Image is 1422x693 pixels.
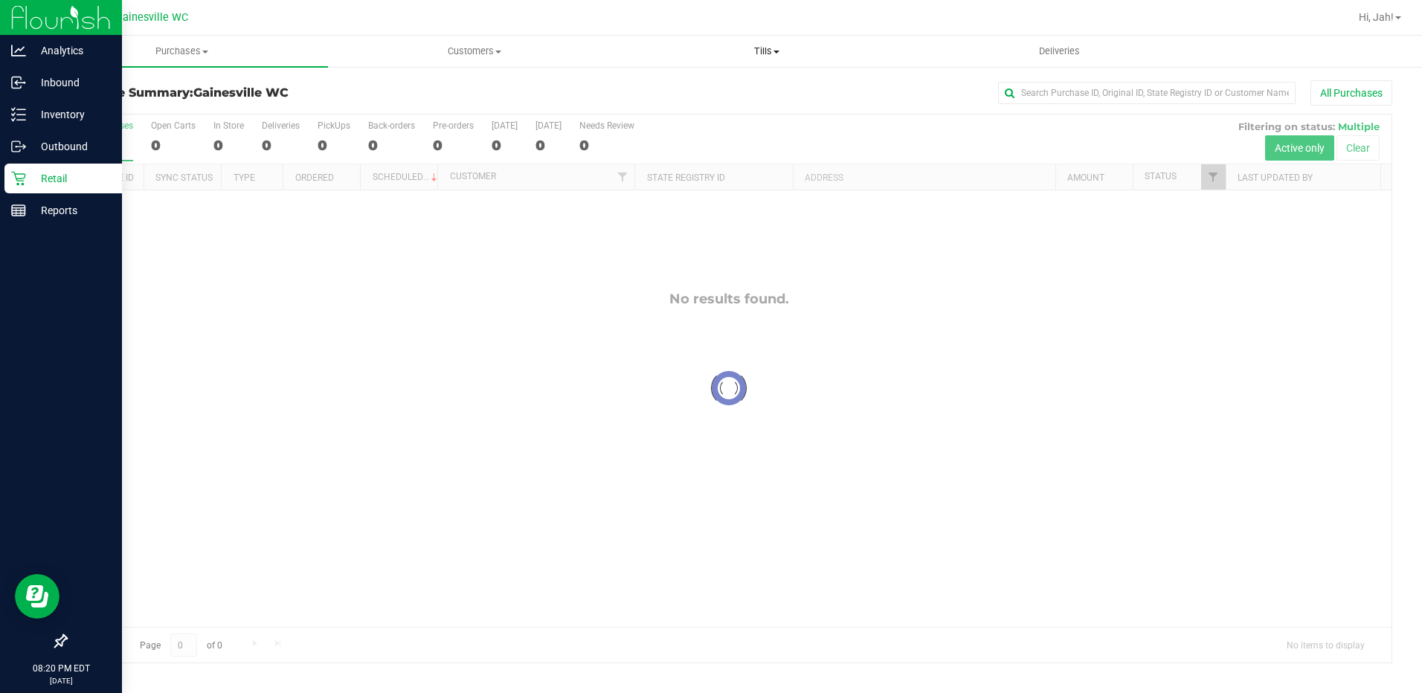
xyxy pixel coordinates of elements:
p: Retail [26,170,115,187]
p: Outbound [26,138,115,155]
inline-svg: Retail [11,171,26,186]
span: Gainesville WC [115,11,188,24]
a: Tills [621,36,913,67]
span: Customers [329,45,620,58]
span: Hi, Jah! [1359,11,1394,23]
span: Purchases [36,45,328,58]
a: Deliveries [913,36,1206,67]
iframe: Resource center [15,574,59,619]
a: Customers [328,36,620,67]
inline-svg: Reports [11,203,26,218]
span: Deliveries [1019,45,1100,58]
inline-svg: Analytics [11,43,26,58]
p: [DATE] [7,675,115,686]
p: Inbound [26,74,115,91]
span: Tills [622,45,913,58]
span: Gainesville WC [193,86,289,100]
a: Purchases [36,36,328,67]
h3: Purchase Summary: [65,86,508,100]
input: Search Purchase ID, Original ID, State Registry ID or Customer Name... [998,82,1296,104]
p: 08:20 PM EDT [7,662,115,675]
inline-svg: Outbound [11,139,26,154]
p: Inventory [26,106,115,123]
p: Analytics [26,42,115,59]
button: All Purchases [1310,80,1392,106]
p: Reports [26,202,115,219]
inline-svg: Inbound [11,75,26,90]
inline-svg: Inventory [11,107,26,122]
